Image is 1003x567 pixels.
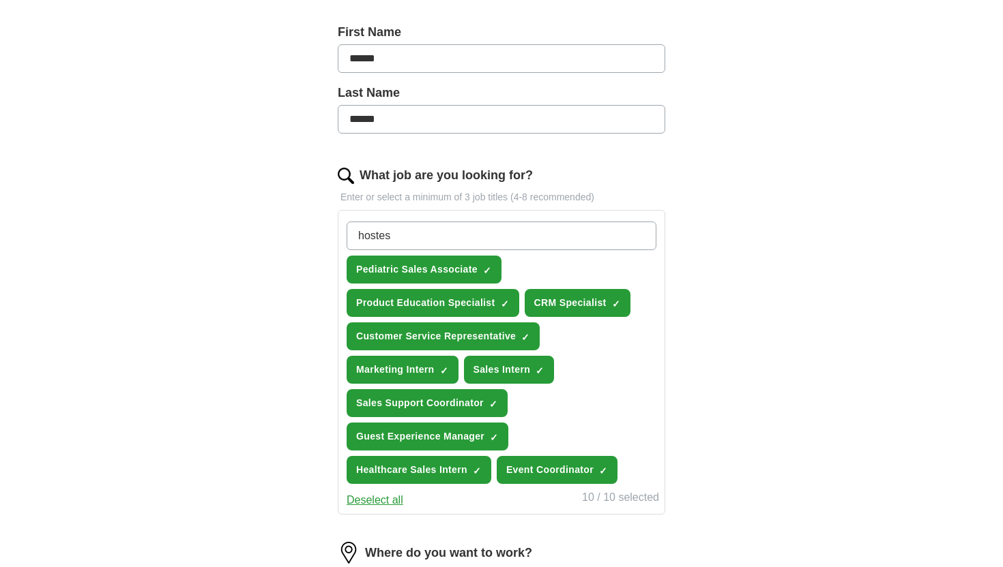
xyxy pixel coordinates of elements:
span: ✓ [473,465,481,476]
span: ✓ [501,298,509,309]
button: Sales Intern✓ [464,356,555,384]
span: Customer Service Representative [356,329,516,343]
span: ✓ [483,265,491,276]
button: Product Education Specialist✓ [347,289,519,317]
span: ✓ [612,298,620,309]
span: ✓ [521,332,529,343]
span: ✓ [489,399,497,410]
img: search.png [338,168,354,184]
button: Sales Support Coordinator✓ [347,389,508,417]
span: Sales Intern [474,363,531,377]
span: ✓ [490,432,498,443]
label: Last Name [338,84,665,102]
span: Healthcare Sales Intern [356,463,467,477]
span: ✓ [599,465,607,476]
button: Marketing Intern✓ [347,356,459,384]
span: CRM Specialist [534,296,607,310]
span: Event Coordinator [506,463,594,477]
button: Pediatric Sales Associate✓ [347,256,501,283]
span: Guest Experience Manager [356,429,484,444]
span: Product Education Specialist [356,296,495,310]
button: Event Coordinator✓ [497,456,617,484]
span: ✓ [536,365,544,376]
p: Enter or select a minimum of 3 job titles (4-8 recommended) [338,190,665,204]
input: Type a job title and press enter [347,221,656,250]
button: Customer Service Representative✓ [347,322,540,350]
span: Pediatric Sales Associate [356,262,478,277]
label: Where do you want to work? [365,544,532,562]
label: What job are you looking for? [360,166,533,185]
span: ✓ [440,365,448,376]
button: Deselect all [347,492,403,508]
span: Sales Support Coordinator [356,396,484,410]
div: 10 / 10 selected [582,489,659,508]
button: Healthcare Sales Intern✓ [347,456,491,484]
button: Guest Experience Manager✓ [347,423,508,450]
span: Marketing Intern [356,363,435,377]
img: location.png [338,542,360,564]
label: First Name [338,23,665,42]
button: CRM Specialist✓ [525,289,630,317]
